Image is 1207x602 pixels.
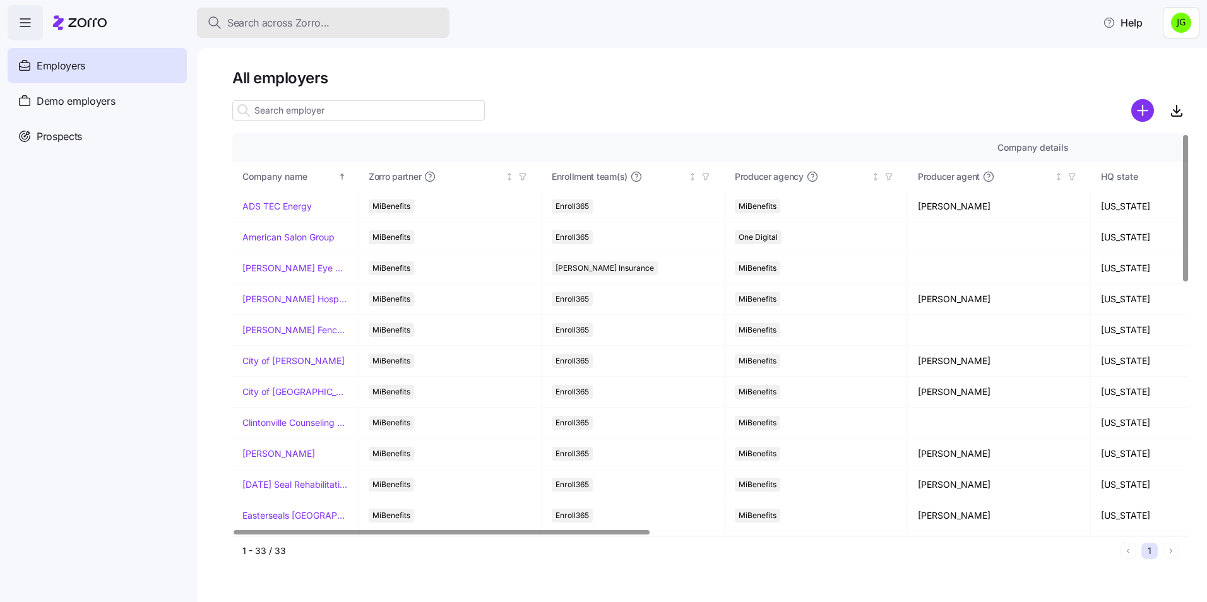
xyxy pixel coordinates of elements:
th: Producer agencyNot sorted [725,162,908,191]
span: MiBenefits [739,354,776,368]
div: Not sorted [871,172,880,181]
span: MiBenefits [739,199,776,213]
span: Enroll365 [556,385,589,399]
span: MiBenefits [739,447,776,461]
div: Not sorted [688,172,697,181]
a: ADS TEC Energy [242,200,312,213]
span: Help [1103,15,1143,30]
a: City of [PERSON_NAME] [242,355,345,367]
span: MiBenefits [372,354,410,368]
span: Enroll365 [556,199,589,213]
div: Sorted ascending [338,172,347,181]
input: Search employer [232,100,485,121]
div: 1 - 33 / 33 [242,545,1115,557]
span: MiBenefits [372,230,410,244]
svg: add icon [1131,99,1154,122]
a: Demo employers [8,83,187,119]
span: [PERSON_NAME] Insurance [556,261,654,275]
td: [PERSON_NAME] [908,469,1091,500]
div: Company name [242,170,336,184]
span: MiBenefits [372,509,410,522]
a: [PERSON_NAME] [242,447,315,460]
a: Employers [8,48,187,83]
button: Help [1093,10,1153,35]
span: Enroll365 [556,447,589,461]
span: Enroll365 [556,323,589,337]
span: Search across Zorro... [227,15,330,31]
span: MiBenefits [739,292,776,306]
a: Easterseals [GEOGRAPHIC_DATA] & [GEOGRAPHIC_DATA][US_STATE] [242,509,348,522]
span: Enroll365 [556,478,589,492]
td: [PERSON_NAME] [908,191,1091,222]
td: [PERSON_NAME] [908,284,1091,315]
span: Zorro partner [369,170,421,183]
span: MiBenefits [372,292,410,306]
a: [PERSON_NAME] Eye Associates [242,262,348,274]
span: MiBenefits [739,261,776,275]
span: Enroll365 [556,292,589,306]
span: MiBenefits [372,416,410,430]
span: Enroll365 [556,230,589,244]
span: MiBenefits [372,385,410,399]
span: MiBenefits [739,478,776,492]
span: Employers [37,58,85,74]
div: Not sorted [1054,172,1063,181]
th: Producer agentNot sorted [908,162,1091,191]
a: City of [GEOGRAPHIC_DATA] [242,386,348,398]
span: MiBenefits [739,416,776,430]
span: Demo employers [37,93,116,109]
span: MiBenefits [739,385,776,399]
a: [PERSON_NAME] Fence Company [242,324,348,336]
a: [PERSON_NAME] Hospitality [242,293,348,305]
td: [PERSON_NAME] [908,500,1091,531]
span: MiBenefits [739,323,776,337]
span: Producer agency [735,170,804,183]
button: 1 [1141,543,1158,559]
a: Prospects [8,119,187,154]
button: Search across Zorro... [197,8,449,38]
span: Enroll365 [556,354,589,368]
span: Enrollment team(s) [552,170,627,183]
div: Not sorted [505,172,514,181]
td: [PERSON_NAME] [908,377,1091,408]
span: Enroll365 [556,416,589,430]
span: MiBenefits [372,447,410,461]
span: MiBenefits [372,478,410,492]
span: Enroll365 [556,509,589,522]
th: Company nameSorted ascending [232,162,359,191]
img: a4774ed6021b6d0ef619099e609a7ec5 [1171,13,1191,33]
button: Next page [1163,543,1179,559]
a: [DATE] Seal Rehabilitation Center of [GEOGRAPHIC_DATA] [242,478,348,491]
th: Zorro partnerNot sorted [359,162,542,191]
span: MiBenefits [372,199,410,213]
td: [PERSON_NAME] [908,439,1091,469]
span: Prospects [37,129,82,145]
span: Producer agent [918,170,980,183]
th: Enrollment team(s)Not sorted [542,162,725,191]
a: Clintonville Counseling and Wellness [242,416,348,429]
button: Previous page [1120,543,1136,559]
span: MiBenefits [372,323,410,337]
h1: All employers [232,68,1189,88]
span: MiBenefits [372,261,410,275]
span: One Digital [739,230,778,244]
a: American Salon Group [242,231,335,244]
td: [PERSON_NAME] [908,346,1091,377]
span: MiBenefits [739,509,776,522]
